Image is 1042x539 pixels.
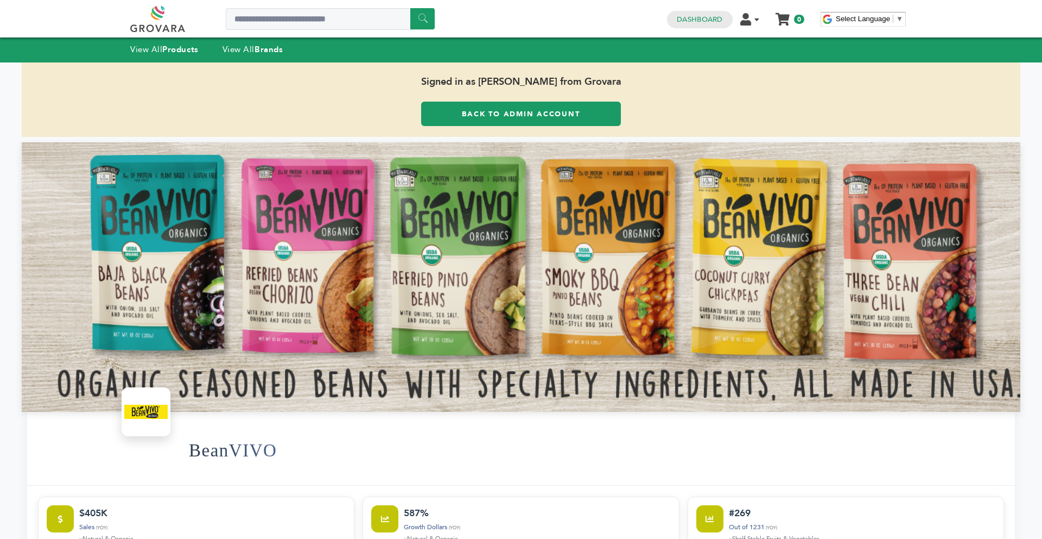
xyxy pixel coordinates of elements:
[766,524,777,531] span: (YOY)
[896,15,903,23] span: ▼
[130,44,199,55] a: View AllProducts
[255,44,283,55] strong: Brands
[189,424,277,477] h1: BeanVIVO
[893,15,893,23] span: ​
[96,524,107,531] span: (YOY)
[777,10,789,21] a: My Cart
[729,505,995,521] div: #269
[836,15,903,23] a: Select Language​
[677,15,722,24] a: Dashboard
[124,390,168,434] img: BeanVIVO Logo
[226,8,435,30] input: Search a product or brand...
[404,522,670,532] div: Growth Dollars
[79,522,346,532] div: Sales
[223,44,283,55] a: View AllBrands
[729,522,995,532] div: Out of 1231
[794,15,804,24] span: 0
[22,62,1020,102] span: Signed in as [PERSON_NAME] from Grovara
[421,102,621,126] a: Back to Admin Account
[836,15,890,23] span: Select Language
[404,505,670,521] div: 587%
[162,44,198,55] strong: Products
[79,505,346,521] div: $405K
[449,524,460,531] span: (YOY)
